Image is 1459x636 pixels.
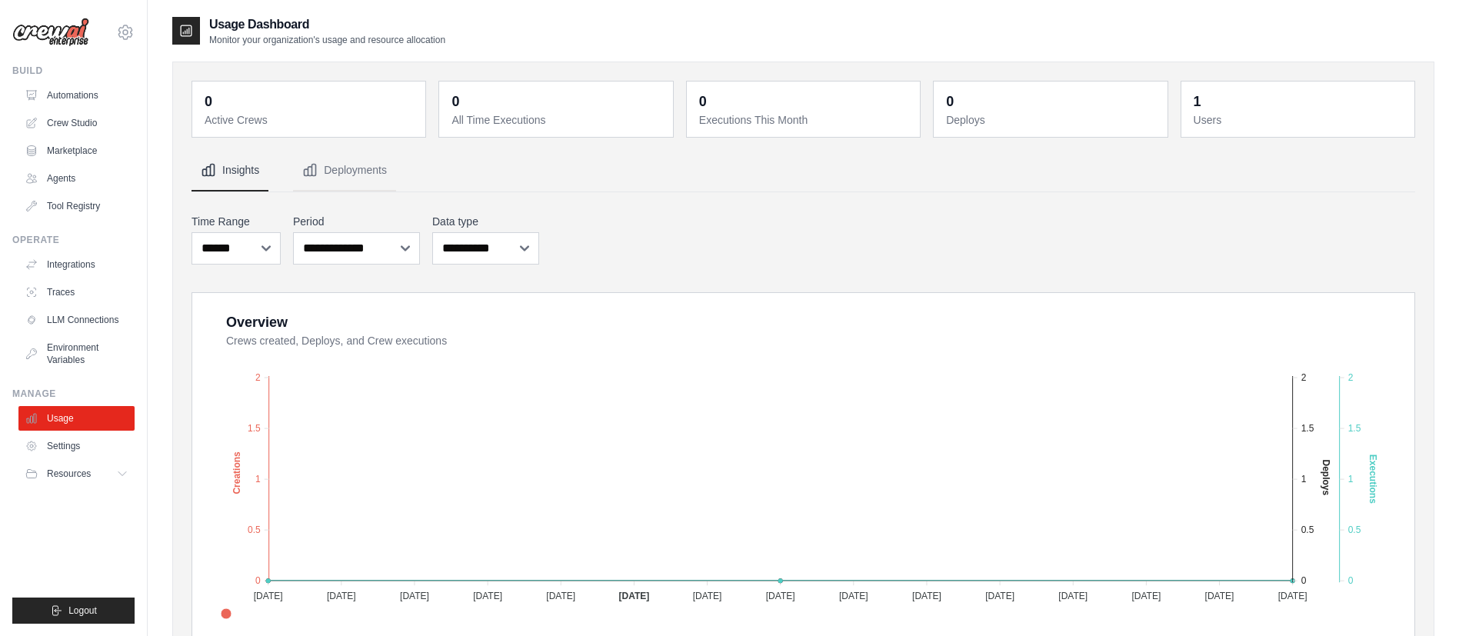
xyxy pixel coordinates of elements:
tspan: [DATE] [985,591,1014,601]
tspan: 0.5 [1348,524,1361,535]
tspan: [DATE] [254,591,283,601]
tspan: [DATE] [1131,591,1161,601]
dt: Executions This Month [699,112,911,128]
a: Settings [18,434,135,458]
tspan: [DATE] [1278,591,1307,601]
tspan: [DATE] [766,591,795,601]
img: Logo [12,18,89,47]
a: Crew Studio [18,111,135,135]
tspan: [DATE] [912,591,941,601]
dt: All Time Executions [451,112,663,128]
tspan: [DATE] [1058,591,1088,601]
a: Marketplace [18,138,135,163]
text: Executions [1367,455,1378,504]
tspan: 2 [255,372,261,383]
div: 0 [205,91,212,112]
button: Deployments [293,150,396,191]
dt: Users [1194,112,1405,128]
button: Insights [192,150,268,191]
div: Operate [12,234,135,246]
tspan: 2 [1348,372,1354,383]
a: Automations [18,83,135,108]
a: Environment Variables [18,335,135,372]
div: 0 [946,91,954,112]
tspan: [DATE] [839,591,868,601]
div: 1 [1194,91,1201,112]
span: Logout [68,604,97,617]
tspan: [DATE] [618,591,649,601]
tspan: 2 [1301,372,1307,383]
div: Build [12,65,135,77]
a: LLM Connections [18,308,135,332]
label: Data type [432,214,539,229]
tspan: [DATE] [400,591,429,601]
tspan: 1 [255,474,261,484]
div: Manage [12,388,135,400]
tspan: 1 [1301,474,1307,484]
tspan: 1 [1348,474,1354,484]
tspan: 1.5 [1301,423,1314,434]
nav: Tabs [192,150,1415,191]
text: Deploys [1321,459,1331,495]
div: 0 [699,91,707,112]
tspan: [DATE] [693,591,722,601]
tspan: 1.5 [1348,423,1361,434]
tspan: [DATE] [327,591,356,601]
tspan: 0 [255,575,261,586]
dt: Crews created, Deploys, and Crew executions [226,333,1396,348]
dt: Deploys [946,112,1158,128]
tspan: 0 [1348,575,1354,586]
a: Tool Registry [18,194,135,218]
tspan: [DATE] [546,591,575,601]
label: Period [293,214,420,229]
tspan: 1.5 [248,423,261,434]
label: Time Range [192,214,281,229]
a: Usage [18,406,135,431]
h2: Usage Dashboard [209,15,445,34]
p: Monitor your organization's usage and resource allocation [209,34,445,46]
text: Creations [232,451,242,494]
div: 0 [451,91,459,112]
dt: Active Crews [205,112,416,128]
button: Resources [18,461,135,486]
a: Agents [18,166,135,191]
tspan: [DATE] [1205,591,1234,601]
tspan: 0 [1301,575,1307,586]
tspan: 0.5 [1301,524,1314,535]
div: Overview [226,311,288,333]
tspan: 0.5 [248,524,261,535]
a: Integrations [18,252,135,277]
iframe: Chat Widget [1382,562,1459,636]
button: Logout [12,598,135,624]
tspan: [DATE] [473,591,502,601]
a: Traces [18,280,135,305]
span: Resources [47,468,91,480]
